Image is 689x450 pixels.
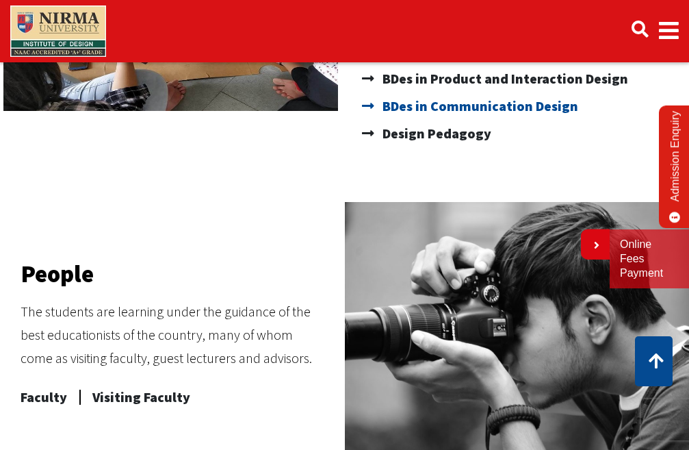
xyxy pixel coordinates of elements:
[92,384,190,411] a: Visiting Faculty
[21,300,328,370] div: The students are learning under the guidance of the best educationists of the country, many of wh...
[379,92,578,120] span: BDes in Communication Design
[21,384,67,411] a: Faculty
[362,120,669,147] a: Design Pedagogy
[10,5,106,57] img: main_logo
[379,65,628,92] span: BDes in Product and Interaction Design
[362,92,669,120] a: BDes in Communication Design
[620,238,679,280] a: Online Fees Payment
[362,65,669,92] a: BDes in Product and Interaction Design
[10,3,679,60] nav: Main navigation
[379,120,491,147] span: Design Pedagogy
[21,262,328,286] h2: People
